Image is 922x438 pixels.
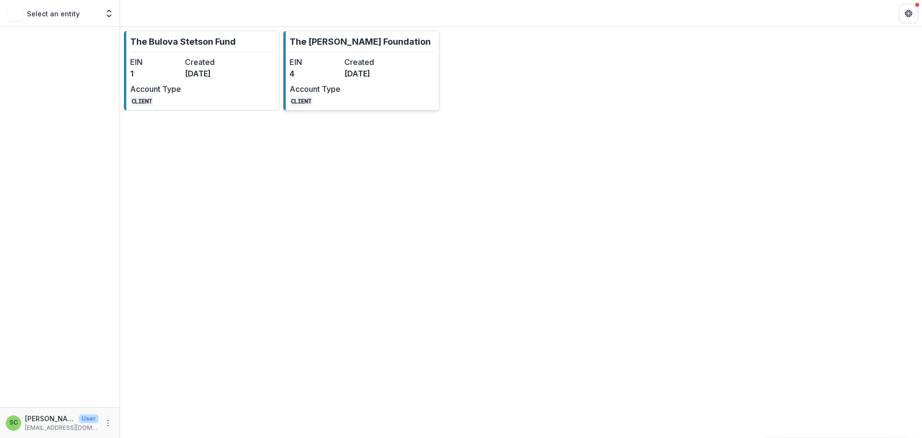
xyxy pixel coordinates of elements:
dt: EIN [130,56,181,68]
dt: Account Type [130,83,181,95]
dt: Created [185,56,236,68]
img: Select an entity [8,6,23,21]
button: More [102,417,114,429]
dt: Account Type [290,83,340,95]
dt: Created [344,56,395,68]
dd: [DATE] [185,68,236,79]
code: CLIENT [130,96,153,106]
p: User [79,414,98,423]
a: The [PERSON_NAME] FoundationEIN4Created[DATE]Account TypeCLIENT [283,31,439,111]
p: The Bulova Stetson Fund [130,35,236,48]
dt: EIN [290,56,340,68]
dd: 4 [290,68,340,79]
p: Select an entity [27,9,80,19]
code: CLIENT [290,96,313,106]
dd: [DATE] [344,68,395,79]
button: Open entity switcher [102,4,116,23]
p: The [PERSON_NAME] Foundation [290,35,431,48]
p: [PERSON_NAME] [25,413,75,424]
div: Sonia Cavalli [10,420,18,426]
a: The Bulova Stetson FundEIN1Created[DATE]Account TypeCLIENT [124,31,279,111]
button: Get Help [899,4,918,23]
p: [EMAIL_ADDRESS][DOMAIN_NAME] [25,424,98,432]
dd: 1 [130,68,181,79]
